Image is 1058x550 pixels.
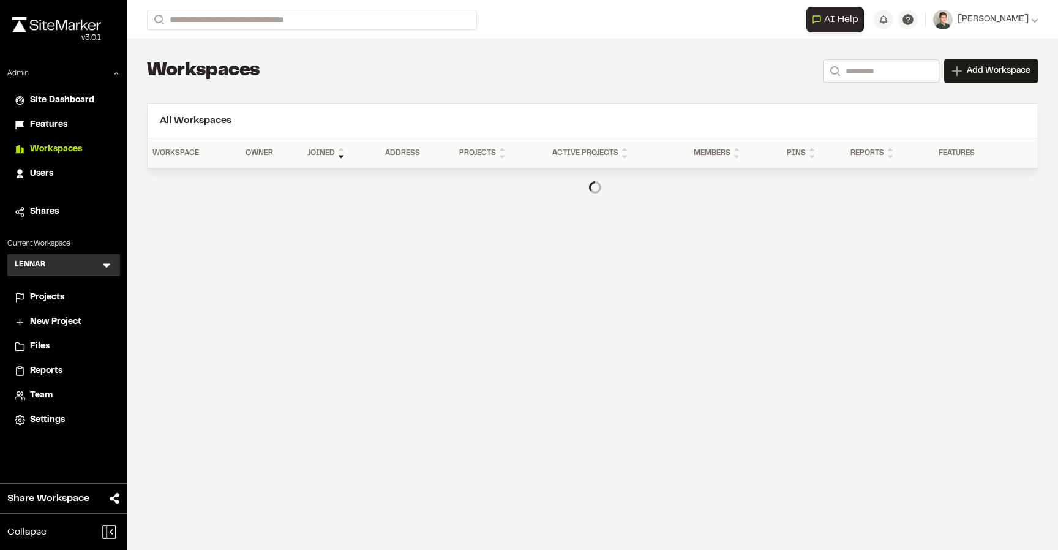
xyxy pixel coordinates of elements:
div: Joined [307,146,375,160]
img: rebrand.png [12,17,101,32]
a: Workspaces [15,143,113,156]
span: Workspaces [30,143,82,156]
div: Projects [459,146,542,160]
a: Files [15,340,113,353]
span: AI Help [824,12,858,27]
h1: Workspaces [147,59,260,83]
a: Reports [15,364,113,378]
button: Search [823,59,845,83]
span: Collapse [7,525,47,540]
div: Address [385,148,449,159]
div: Features [939,148,1005,159]
div: Pins [787,146,841,160]
a: Site Dashboard [15,94,113,107]
span: Files [30,340,50,353]
button: Open AI Assistant [806,7,864,32]
p: Current Workspace [7,238,120,249]
span: Settings [30,413,65,427]
span: [PERSON_NAME] [958,13,1029,26]
img: User [933,10,953,29]
div: Members [694,146,777,160]
h3: LENNAR [15,259,45,271]
a: Team [15,389,113,402]
a: Projects [15,291,113,304]
div: Owner [246,148,298,159]
div: Active Projects [552,146,684,160]
span: Users [30,167,53,181]
span: Reports [30,364,62,378]
span: New Project [30,315,81,329]
span: Site Dashboard [30,94,94,107]
p: Admin [7,68,29,79]
button: [PERSON_NAME] [933,10,1038,29]
a: Features [15,118,113,132]
span: Team [30,389,53,402]
span: Projects [30,291,64,304]
a: Users [15,167,113,181]
button: Search [147,10,169,30]
span: Features [30,118,67,132]
span: Share Workspace [7,491,89,506]
span: Shares [30,205,59,219]
div: Reports [850,146,929,160]
a: Settings [15,413,113,427]
h2: All Workspaces [160,113,1026,128]
a: New Project [15,315,113,329]
div: Open AI Assistant [806,7,869,32]
span: Add Workspace [967,65,1030,77]
div: Oh geez...please don't... [12,32,101,43]
a: Shares [15,205,113,219]
div: Workspace [152,148,236,159]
